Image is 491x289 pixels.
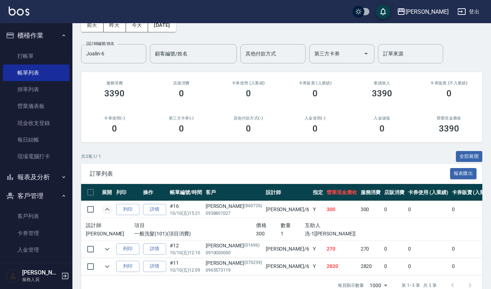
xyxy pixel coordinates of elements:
[86,222,101,228] span: 設計師
[170,250,202,256] p: 10/10 (五) 12:10
[143,243,166,255] a: 詳情
[206,267,262,273] p: 0965573119
[382,201,406,218] td: 0
[379,123,385,134] h3: 0
[3,26,70,45] button: 櫃檯作業
[394,4,452,19] button: [PERSON_NAME]
[3,187,70,205] button: 客戶管理
[100,184,114,201] th: 展開
[86,41,114,46] label: 設計師編號/姓名
[90,116,139,121] h2: 卡券使用(-)
[86,230,134,238] p: [PERSON_NAME]
[157,116,206,121] h2: 第三方卡券(-)
[104,18,126,32] button: 昨天
[359,184,383,201] th: 服務消費
[102,244,113,255] button: expand row
[246,88,251,99] h3: 0
[424,116,474,121] h2: 營業現金應收
[264,184,311,201] th: 設計師
[3,115,70,131] a: 現金收支登錄
[3,48,70,64] a: 打帳單
[3,168,70,187] button: 報表及分析
[143,204,166,215] a: 詳情
[312,123,318,134] h3: 0
[3,225,70,242] a: 卡券管理
[256,230,280,238] p: 300
[290,116,340,121] h2: 入金使用(-)
[143,261,166,272] a: 詳情
[104,88,125,99] h3: 3390
[325,240,359,257] td: 270
[114,184,141,201] th: 列印
[168,258,204,275] td: #11
[134,230,256,238] p: 一般洗髮(101)(項目消費)
[372,88,392,99] h3: 3390
[3,148,70,165] a: 現場電腦打卡
[102,261,113,272] button: expand row
[90,170,450,177] span: 訂單列表
[116,243,139,255] button: 列印
[3,98,70,114] a: 營業儀表板
[402,282,437,289] p: 第 1–3 筆 共 3 筆
[281,230,305,238] p: 1
[439,123,459,134] h3: 3390
[244,259,262,267] p: (070239)
[134,222,145,228] span: 項目
[382,184,406,201] th: 店販消費
[148,18,176,32] button: [DATE]
[264,240,311,257] td: [PERSON_NAME] /6
[325,258,359,275] td: 2820
[264,258,311,275] td: [PERSON_NAME] /6
[359,240,383,257] td: 270
[359,258,383,275] td: 2820
[311,240,325,257] td: Y
[179,123,184,134] h3: 0
[456,151,483,162] button: 全部展開
[206,250,262,256] p: 0910000000
[360,48,372,59] button: Open
[116,204,139,215] button: 列印
[311,258,325,275] td: Y
[359,201,383,218] td: 300
[3,208,70,225] a: 客戶列表
[406,201,450,218] td: 0
[376,4,390,19] button: save
[382,240,406,257] td: 0
[357,81,407,85] h2: 業績收入
[116,261,139,272] button: 列印
[206,202,262,210] div: [PERSON_NAME]
[311,201,325,218] td: Y
[206,210,262,217] p: 0938807027
[338,282,364,289] p: 每頁顯示數量
[206,242,262,250] div: [PERSON_NAME]
[424,81,474,85] h2: 卡券販賣 (不入業績)
[141,184,168,201] th: 操作
[168,184,204,201] th: 帳單編號/時間
[223,81,273,85] h2: 卡券使用 (入業績)
[206,259,262,267] div: [PERSON_NAME]
[126,18,148,32] button: 今天
[406,258,450,275] td: 0
[22,276,59,283] p: 服務人員
[382,258,406,275] td: 0
[170,210,202,217] p: 10/10 (五) 15:21
[3,64,70,81] a: 帳單列表
[305,222,320,228] span: 互助人
[406,184,450,201] th: 卡券使用 (入業績)
[246,123,251,134] h3: 0
[290,81,340,85] h2: 卡券販賣 (入業績)
[325,184,359,201] th: 營業現金應收
[264,201,311,218] td: [PERSON_NAME] /6
[223,116,273,121] h2: 其他付款方式(-)
[102,204,113,215] button: expand row
[406,240,450,257] td: 0
[81,18,104,32] button: 前天
[454,5,482,18] button: 登出
[256,222,267,228] span: 價格
[305,230,378,238] p: 洗-1[[PERSON_NAME]]
[312,88,318,99] h3: 0
[170,267,202,273] p: 10/10 (五) 12:09
[311,184,325,201] th: 指定
[22,269,59,276] h5: [PERSON_NAME]
[446,88,452,99] h3: 0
